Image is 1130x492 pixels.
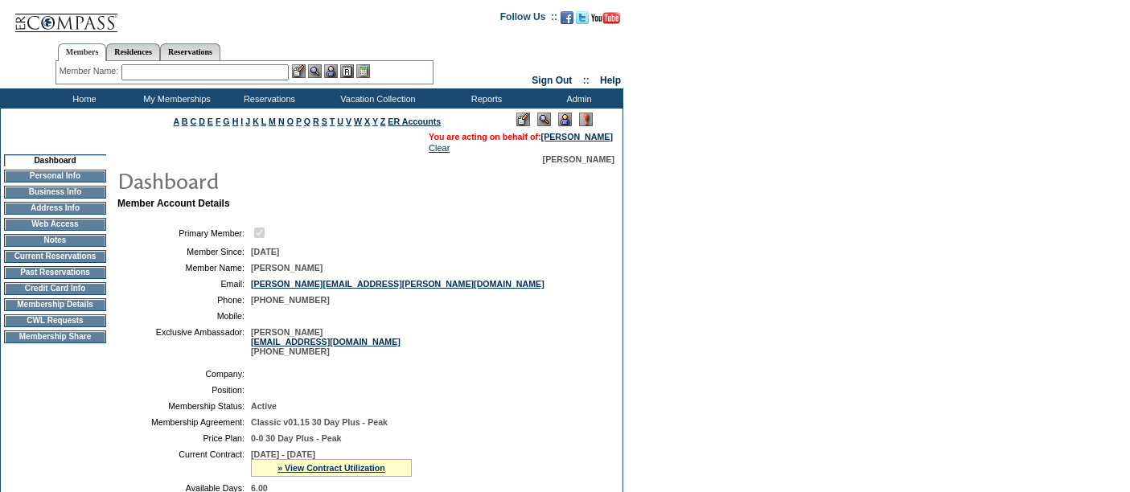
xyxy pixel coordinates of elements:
span: [PERSON_NAME] [PHONE_NUMBER] [251,327,401,356]
img: View Mode [537,113,551,126]
a: G [223,117,229,126]
a: Members [58,43,107,61]
td: Vacation Collection [314,88,438,109]
span: [DATE] [251,247,279,256]
a: X [364,117,370,126]
span: Classic v01.15 30 Day Plus - Peak [251,417,388,427]
a: Clear [429,143,450,153]
td: Phone: [124,295,244,305]
a: Z [380,117,386,126]
td: Membership Details [4,298,106,311]
a: B [182,117,188,126]
img: Impersonate [324,64,338,78]
span: :: [583,75,590,86]
span: [PERSON_NAME] [251,263,323,273]
img: Become our fan on Facebook [561,11,573,24]
td: Current Reservations [4,250,106,263]
span: 0-0 30 Day Plus - Peak [251,433,342,443]
img: b_calculator.gif [356,64,370,78]
span: [DATE] - [DATE] [251,449,315,459]
a: » View Contract Utilization [277,463,385,473]
img: Log Concern/Member Elevation [579,113,593,126]
a: Q [304,117,310,126]
a: Subscribe to our YouTube Channel [591,16,620,26]
td: Dashboard [4,154,106,166]
a: D [199,117,205,126]
td: Home [36,88,129,109]
a: S [322,117,327,126]
td: Mobile: [124,311,244,321]
td: Member Name: [124,263,244,273]
a: J [245,117,250,126]
td: My Memberships [129,88,221,109]
td: Reports [438,88,531,109]
a: Follow us on Twitter [576,16,589,26]
img: b_edit.gif [292,64,306,78]
img: Follow us on Twitter [576,11,589,24]
img: pgTtlDashboard.gif [117,164,438,196]
a: Become our fan on Facebook [561,16,573,26]
a: L [261,117,266,126]
a: A [174,117,179,126]
td: Membership Agreement: [124,417,244,427]
td: Membership Share [4,330,106,343]
span: Active [251,401,277,411]
a: M [269,117,276,126]
td: Email: [124,279,244,289]
td: Past Reservations [4,266,106,279]
a: Y [372,117,378,126]
a: O [287,117,294,126]
a: T [330,117,335,126]
td: Price Plan: [124,433,244,443]
a: H [232,117,239,126]
td: Company: [124,369,244,379]
a: [PERSON_NAME] [541,132,613,141]
td: Follow Us :: [500,10,557,29]
a: Reservations [160,43,220,60]
b: Member Account Details [117,198,230,209]
a: E [208,117,213,126]
a: I [240,117,243,126]
td: Current Contract: [124,449,244,477]
a: [PERSON_NAME][EMAIL_ADDRESS][PERSON_NAME][DOMAIN_NAME] [251,279,544,289]
img: View [308,64,322,78]
a: K [253,117,259,126]
td: Membership Status: [124,401,244,411]
span: [PHONE_NUMBER] [251,295,330,305]
td: Admin [531,88,623,109]
img: Edit Mode [516,113,530,126]
td: Position: [124,385,244,395]
td: Exclusive Ambassador: [124,327,244,356]
td: Personal Info [4,170,106,182]
a: N [278,117,285,126]
a: V [346,117,351,126]
a: ER Accounts [388,117,441,126]
td: Notes [4,234,106,247]
td: CWL Requests [4,314,106,327]
td: Primary Member: [124,225,244,240]
a: Help [600,75,621,86]
span: You are acting on behalf of: [429,132,613,141]
a: R [313,117,319,126]
td: Credit Card Info [4,282,106,295]
a: C [190,117,196,126]
img: Impersonate [558,113,572,126]
a: F [216,117,221,126]
img: Subscribe to our YouTube Channel [591,12,620,24]
td: Web Access [4,218,106,231]
a: P [296,117,302,126]
a: Sign Out [532,75,572,86]
a: Residences [106,43,160,60]
td: Reservations [221,88,314,109]
a: [EMAIL_ADDRESS][DOMAIN_NAME] [251,337,401,346]
td: Business Info [4,186,106,199]
img: Reservations [340,64,354,78]
td: Address Info [4,202,106,215]
a: U [337,117,343,126]
td: Member Since: [124,247,244,256]
a: W [354,117,362,126]
span: [PERSON_NAME] [543,154,614,164]
div: Member Name: [60,64,121,78]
